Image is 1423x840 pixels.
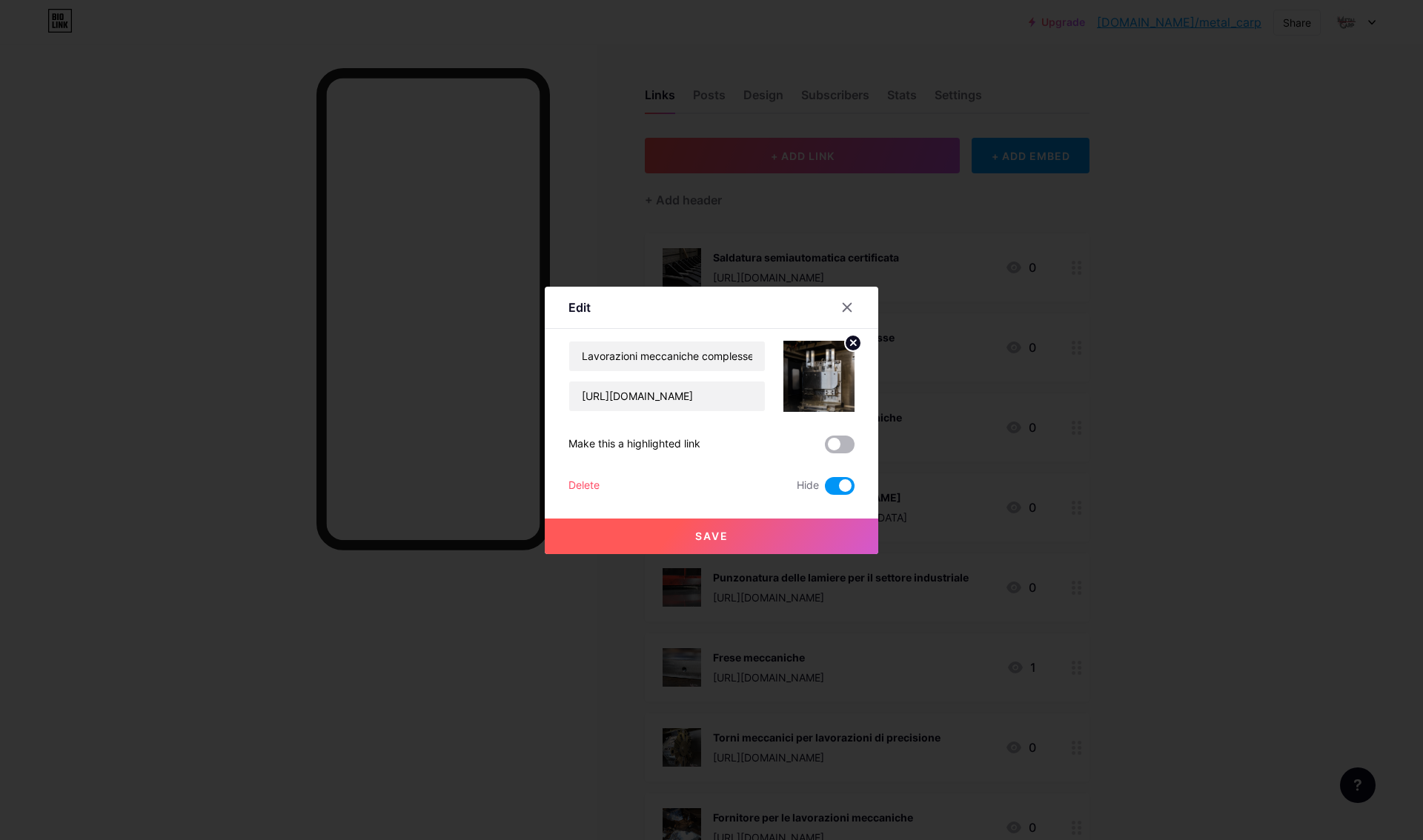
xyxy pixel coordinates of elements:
button: Save [545,519,878,554]
span: Save [695,530,729,542]
input: URL [569,381,765,411]
div: Delete [568,477,600,495]
div: Make this a highlighted link [568,436,700,453]
input: Title [569,341,765,371]
div: Edit [568,299,591,316]
span: Hide [797,477,819,495]
img: link_thumbnail [783,341,855,412]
